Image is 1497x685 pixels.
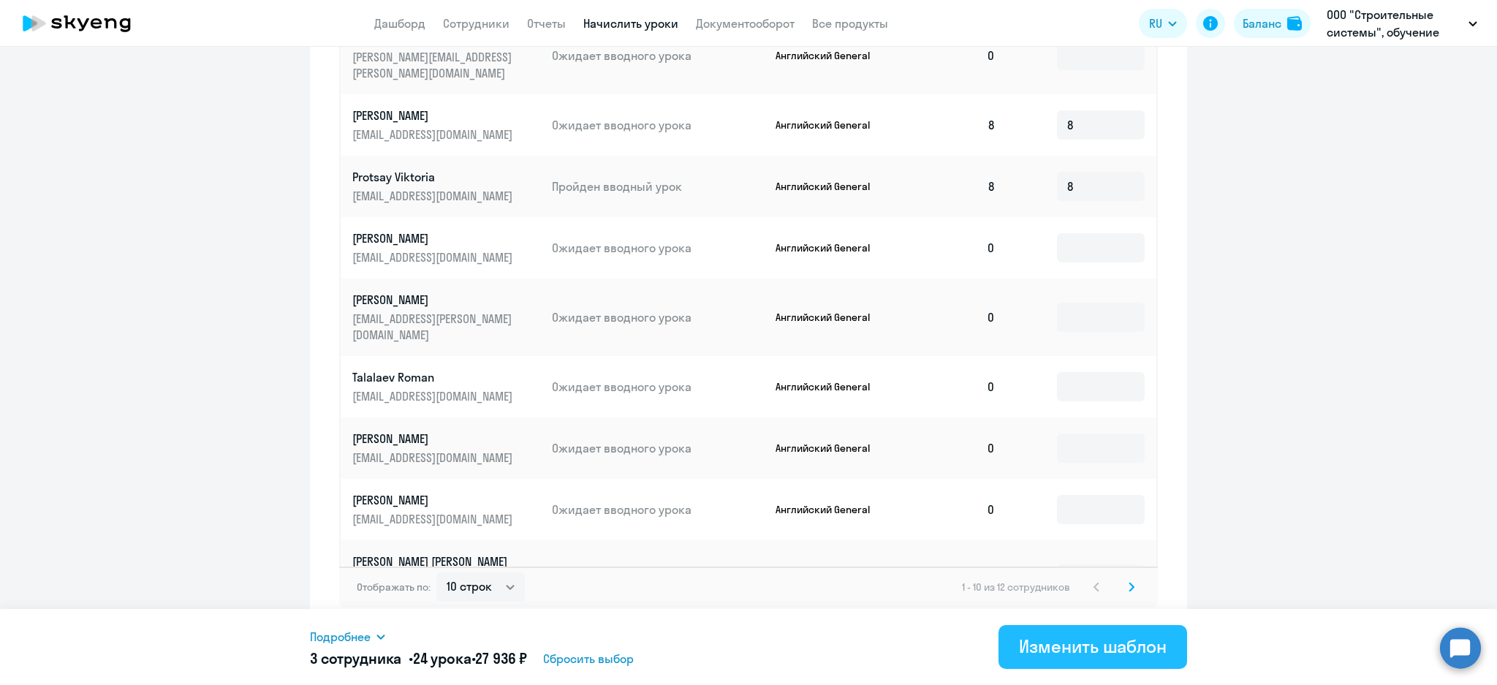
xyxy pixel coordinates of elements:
[357,580,431,594] span: Отображать по:
[552,178,764,194] p: Пройден вводный урок
[776,442,885,455] p: Английский General
[1243,15,1281,32] div: Баланс
[352,107,540,143] a: [PERSON_NAME][EMAIL_ADDRESS][DOMAIN_NAME]
[776,503,885,516] p: Английский General
[1019,635,1167,658] div: Изменить шаблон
[352,169,516,185] p: Protsay Viktoria
[1139,9,1187,38] button: RU
[1287,16,1302,31] img: balance
[527,16,566,31] a: Отчеты
[776,241,885,254] p: Английский General
[552,379,764,395] p: Ожидает вводного урока
[352,388,516,404] p: [EMAIL_ADDRESS][DOMAIN_NAME]
[374,16,425,31] a: Дашборд
[310,648,527,669] h5: 3 сотрудника • •
[552,48,764,64] p: Ожидает вводного урока
[352,492,516,508] p: [PERSON_NAME]
[352,450,516,466] p: [EMAIL_ADDRESS][DOMAIN_NAME]
[905,479,1007,540] td: 0
[352,431,540,466] a: [PERSON_NAME][EMAIL_ADDRESS][DOMAIN_NAME]
[543,650,634,667] span: Сбросить выбор
[776,49,885,62] p: Английский General
[352,49,516,81] p: [PERSON_NAME][EMAIL_ADDRESS][PERSON_NAME][DOMAIN_NAME]
[352,511,516,527] p: [EMAIL_ADDRESS][DOMAIN_NAME]
[776,380,885,393] p: Английский General
[352,107,516,124] p: [PERSON_NAME]
[1319,6,1485,41] button: ООО "Строительные системы", обучение
[998,625,1187,669] button: Изменить шаблон
[443,16,509,31] a: Сотрудники
[352,369,540,404] a: Talalaev Roman[EMAIL_ADDRESS][DOMAIN_NAME]
[552,240,764,256] p: Ожидает вводного урока
[352,292,540,343] a: [PERSON_NAME][EMAIL_ADDRESS][PERSON_NAME][DOMAIN_NAME]
[1149,15,1162,32] span: RU
[352,30,540,81] a: [PERSON_NAME][EMAIL_ADDRESS][PERSON_NAME][DOMAIN_NAME]
[776,180,885,193] p: Английский General
[776,311,885,324] p: Английский General
[905,279,1007,356] td: 0
[352,188,516,204] p: [EMAIL_ADDRESS][DOMAIN_NAME]
[696,16,795,31] a: Документооборот
[352,169,540,204] a: Protsay Viktoria[EMAIL_ADDRESS][DOMAIN_NAME]
[352,292,516,308] p: [PERSON_NAME]
[905,94,1007,156] td: 8
[352,492,540,527] a: [PERSON_NAME][EMAIL_ADDRESS][DOMAIN_NAME]
[905,417,1007,479] td: 0
[352,369,516,385] p: Talalaev Roman
[905,156,1007,217] td: 8
[552,309,764,325] p: Ожидает вводного урока
[352,249,516,265] p: [EMAIL_ADDRESS][DOMAIN_NAME]
[583,16,678,31] a: Начислить уроки
[962,580,1070,594] span: 1 - 10 из 12 сотрудников
[352,431,516,447] p: [PERSON_NAME]
[352,126,516,143] p: [EMAIL_ADDRESS][DOMAIN_NAME]
[352,230,516,246] p: [PERSON_NAME]
[352,553,540,605] a: [PERSON_NAME] [PERSON_NAME][PERSON_NAME][EMAIL_ADDRESS][PERSON_NAME][DOMAIN_NAME]
[475,649,527,667] span: 27 936 ₽
[352,230,540,265] a: [PERSON_NAME][EMAIL_ADDRESS][DOMAIN_NAME]
[552,117,764,133] p: Ожидает вводного урока
[905,17,1007,94] td: 0
[1327,6,1463,41] p: ООО "Строительные системы", обучение
[413,649,471,667] span: 24 урока
[776,118,885,132] p: Английский General
[352,311,516,343] p: [EMAIL_ADDRESS][PERSON_NAME][DOMAIN_NAME]
[352,553,516,569] p: [PERSON_NAME] [PERSON_NAME]
[905,217,1007,279] td: 0
[812,16,888,31] a: Все продукты
[552,440,764,456] p: Ожидает вводного урока
[905,540,1007,618] td: 0
[310,628,371,646] span: Подробнее
[1234,9,1311,38] button: Балансbalance
[905,356,1007,417] td: 0
[552,502,764,518] p: Ожидает вводного урока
